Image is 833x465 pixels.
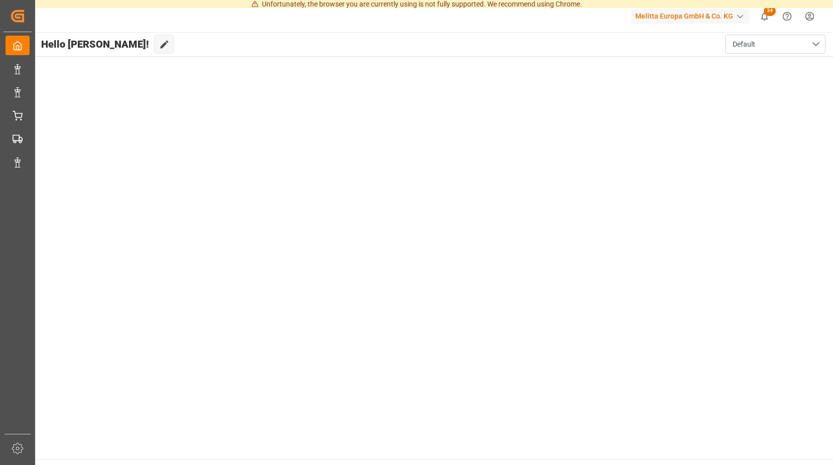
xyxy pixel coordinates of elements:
button: show 34 new notifications [753,5,776,28]
div: Melitta Europa GmbH & Co. KG [631,9,749,24]
button: open menu [725,35,825,54]
span: Default [733,39,755,50]
span: 34 [764,6,776,16]
button: Help Center [776,5,798,28]
span: Hello [PERSON_NAME]! [41,35,149,54]
button: Melitta Europa GmbH & Co. KG [631,7,753,26]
